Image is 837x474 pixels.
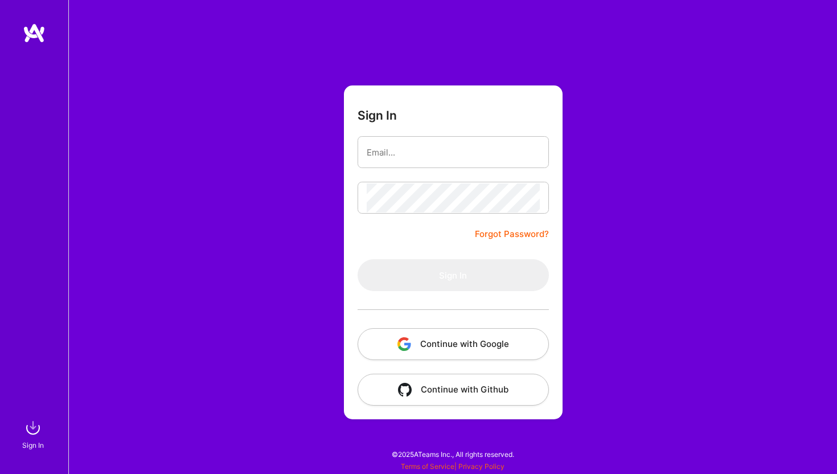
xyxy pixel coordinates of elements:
[458,462,504,471] a: Privacy Policy
[358,328,549,360] button: Continue with Google
[22,416,44,439] img: sign in
[23,23,46,43] img: logo
[24,416,44,451] a: sign inSign In
[358,374,549,406] button: Continue with Github
[398,383,412,397] img: icon
[475,227,549,241] a: Forgot Password?
[358,108,397,122] h3: Sign In
[367,138,540,167] input: Email...
[68,440,837,468] div: © 2025 ATeams Inc., All rights reserved.
[358,259,549,291] button: Sign In
[401,462,504,471] span: |
[397,337,411,351] img: icon
[22,439,44,451] div: Sign In
[401,462,454,471] a: Terms of Service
